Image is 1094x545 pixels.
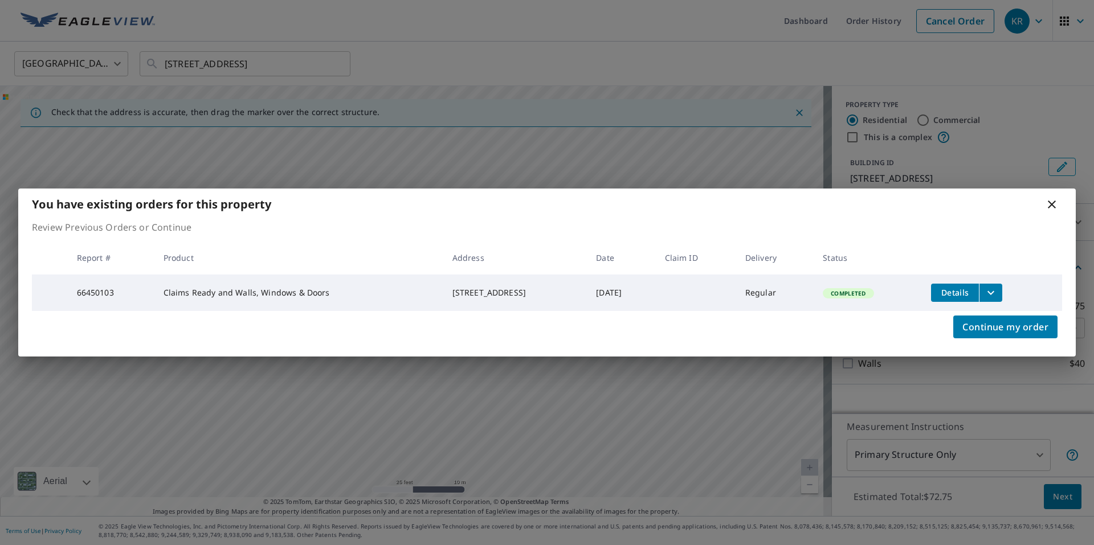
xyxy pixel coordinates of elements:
[736,274,814,311] td: Regular
[824,289,872,297] span: Completed
[68,241,154,274] th: Report #
[32,196,271,212] b: You have existing orders for this property
[154,241,443,274] th: Product
[452,287,578,298] div: [STREET_ADDRESS]
[587,241,655,274] th: Date
[656,241,736,274] th: Claim ID
[962,319,1048,335] span: Continue my order
[931,284,979,302] button: detailsBtn-66450103
[979,284,1002,302] button: filesDropdownBtn-66450103
[32,220,1062,234] p: Review Previous Orders or Continue
[736,241,814,274] th: Delivery
[587,274,655,311] td: [DATE]
[154,274,443,311] td: Claims Ready and Walls, Windows & Doors
[938,287,972,298] span: Details
[443,241,587,274] th: Address
[814,241,922,274] th: Status
[68,274,154,311] td: 66450103
[953,315,1058,338] button: Continue my order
